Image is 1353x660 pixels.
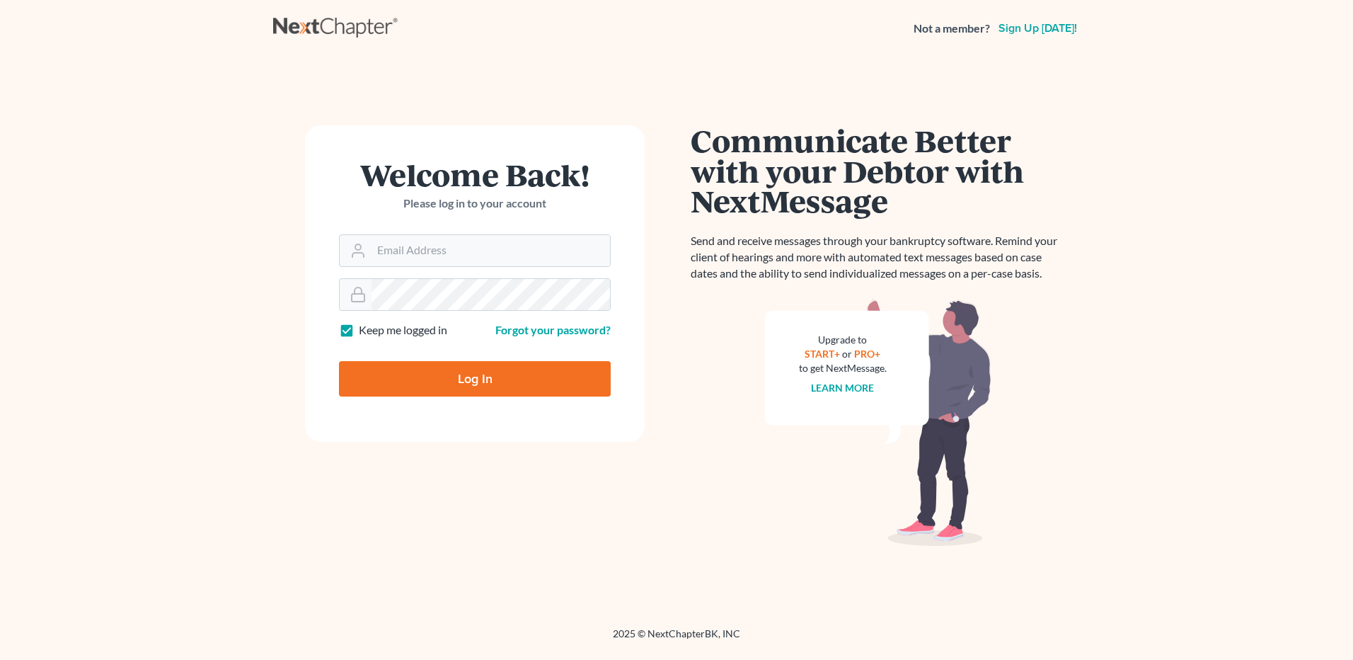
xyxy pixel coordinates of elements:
div: 2025 © NextChapterBK, INC [273,627,1080,652]
strong: Not a member? [914,21,990,37]
p: Please log in to your account [339,195,611,212]
a: Forgot your password? [495,323,611,336]
img: nextmessage_bg-59042aed3d76b12b5cd301f8e5b87938c9018125f34e5fa2b7a6b67550977c72.svg [765,299,991,547]
div: Upgrade to [799,333,887,347]
input: Log In [339,361,611,397]
h1: Communicate Better with your Debtor with NextMessage [691,125,1066,216]
a: Sign up [DATE]! [996,23,1080,34]
h1: Welcome Back! [339,159,611,190]
input: Email Address [372,235,610,266]
span: or [843,348,853,360]
a: START+ [805,348,841,360]
a: Learn more [812,382,875,394]
div: to get NextMessage. [799,361,887,375]
p: Send and receive messages through your bankruptcy software. Remind your client of hearings and mo... [691,233,1066,282]
a: PRO+ [855,348,881,360]
label: Keep me logged in [359,322,447,338]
